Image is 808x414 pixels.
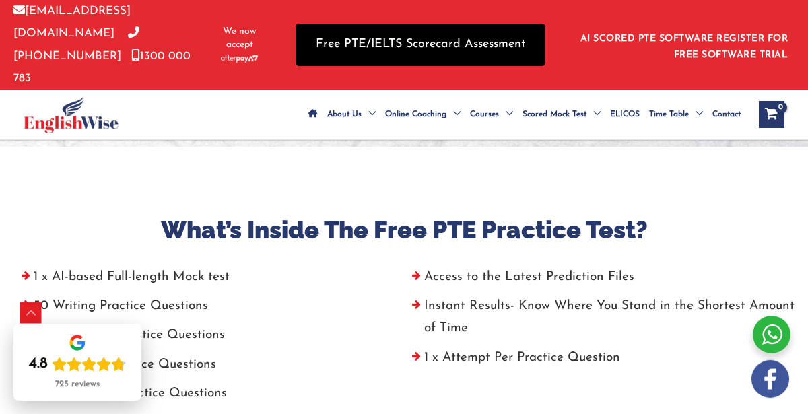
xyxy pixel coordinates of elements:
[499,91,513,138] span: Menu Toggle
[13,214,795,246] h2: What’s Inside The Free PTE Practice Test?
[304,91,745,138] nav: Site Navigation: Main Menu
[446,91,461,138] span: Menu Toggle
[580,34,788,60] a: AI SCORED PTE SOFTWARE REGISTER FOR FREE SOFTWARE TRIAL
[523,91,586,138] span: Scored Mock Test
[13,5,131,39] a: [EMAIL_ADDRESS][DOMAIN_NAME]
[13,353,404,382] li: 125 Reading Practice Questions
[380,91,465,138] a: Online CoachingMenu Toggle
[217,25,262,52] span: We now accept
[13,50,191,84] a: 1300 000 783
[649,91,689,138] span: Time Table
[689,91,703,138] span: Menu Toggle
[708,91,745,138] a: Contact
[13,382,404,411] li: 200 Listening Practice Questions
[465,91,518,138] a: CoursesMenu Toggle
[24,96,119,133] img: cropped-ew-logo
[605,91,644,138] a: ELICOS
[55,379,100,390] div: 725 reviews
[586,91,601,138] span: Menu Toggle
[13,28,139,61] a: [PHONE_NUMBER]
[29,355,48,374] div: 4.8
[759,101,784,128] a: View Shopping Cart, empty
[751,360,789,398] img: white-facebook.png
[385,91,446,138] span: Online Coaching
[404,266,795,295] li: Access to the Latest Prediction Files
[404,347,795,376] li: 1 x Attempt Per Practice Question
[610,91,640,138] span: ELICOS
[323,91,380,138] a: About UsMenu Toggle
[29,355,126,374] div: Rating: 4.8 out of 5
[13,266,404,295] li: 1 x AI-based Full-length Mock test
[13,324,404,353] li: 250 Speaking Practice Questions
[712,91,741,138] span: Contact
[572,23,795,67] aside: Header Widget 1
[518,91,605,138] a: Scored Mock TestMenu Toggle
[404,295,795,347] li: Instant Results- Know Where You Stand in the Shortest Amount of Time
[644,91,708,138] a: Time TableMenu Toggle
[13,295,404,324] li: 50 Writing Practice Questions
[221,55,258,62] img: Afterpay-Logo
[470,91,499,138] span: Courses
[362,91,376,138] span: Menu Toggle
[296,24,545,66] a: Free PTE/IELTS Scorecard Assessment
[327,91,362,138] span: About Us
